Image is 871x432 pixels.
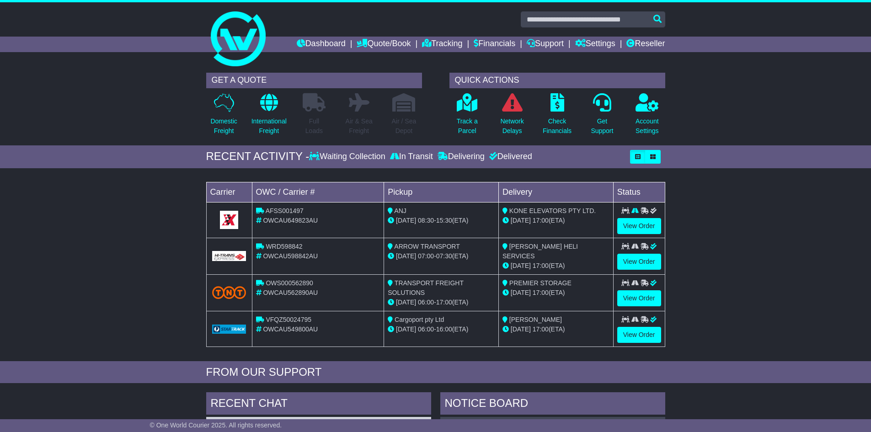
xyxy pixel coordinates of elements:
span: 16:00 [436,325,452,333]
a: View Order [617,218,661,234]
img: GetCarrierServiceLogo [212,325,246,334]
td: Carrier [206,182,252,202]
p: Get Support [591,117,613,136]
a: Quote/Book [357,37,411,52]
span: [DATE] [396,299,416,306]
div: - (ETA) [388,216,495,225]
span: VFQZ50024795 [266,316,311,323]
a: Reseller [626,37,665,52]
span: 15:30 [436,217,452,224]
span: OWCAU649823AU [263,217,318,224]
span: ARROW TRANSPORT [394,243,460,250]
span: [DATE] [396,217,416,224]
span: [DATE] [511,289,531,296]
div: - (ETA) [388,251,495,261]
a: Dashboard [297,37,346,52]
span: PREMIER STORAGE [509,279,572,287]
a: Support [527,37,564,52]
p: Check Financials [543,117,572,136]
img: GetCarrierServiceLogo [212,251,246,261]
p: Air & Sea Freight [346,117,373,136]
div: NOTICE BOARD [440,392,665,417]
div: In Transit [388,152,435,162]
span: OWCAU598842AU [263,252,318,260]
p: International Freight [251,117,287,136]
span: [DATE] [396,325,416,333]
span: © One World Courier 2025. All rights reserved. [150,421,282,429]
span: 07:30 [436,252,452,260]
div: (ETA) [502,216,609,225]
span: [PERSON_NAME] [509,316,562,323]
span: OWCAU549800AU [263,325,318,333]
a: View Order [617,327,661,343]
span: TRANSPORT FREIGHT SOLUTIONS [388,279,464,296]
div: QUICK ACTIONS [449,73,665,88]
a: Track aParcel [456,93,478,141]
span: WRD598842 [266,243,302,250]
span: [DATE] [396,252,416,260]
td: Delivery [498,182,613,202]
span: [DATE] [511,262,531,269]
img: TNT_Domestic.png [212,286,246,299]
span: 17:00 [533,289,549,296]
div: - (ETA) [388,325,495,334]
p: Account Settings [636,117,659,136]
span: 08:30 [418,217,434,224]
span: 17:00 [533,262,549,269]
span: 06:00 [418,299,434,306]
td: Status [613,182,665,202]
div: Delivered [487,152,532,162]
span: Cargoport pty Ltd [395,316,444,323]
a: AccountSettings [635,93,659,141]
div: - (ETA) [388,298,495,307]
span: ANJ [394,207,406,214]
div: RECENT CHAT [206,392,431,417]
p: Domestic Freight [210,117,237,136]
div: GET A QUOTE [206,73,422,88]
td: Pickup [384,182,499,202]
a: View Order [617,254,661,270]
span: 07:00 [418,252,434,260]
div: (ETA) [502,288,609,298]
span: AFSS001497 [266,207,304,214]
a: Financials [474,37,515,52]
div: RECENT ACTIVITY - [206,150,310,163]
p: Track a Parcel [457,117,478,136]
span: [DATE] [511,217,531,224]
a: NetworkDelays [500,93,524,141]
span: 06:00 [418,325,434,333]
div: Delivering [435,152,487,162]
a: GetSupport [590,93,614,141]
span: OWS000562890 [266,279,313,287]
p: Network Delays [500,117,524,136]
div: Waiting Collection [309,152,387,162]
span: KONE ELEVATORS PTY LTD. [509,207,596,214]
a: DomesticFreight [210,93,237,141]
a: InternationalFreight [251,93,287,141]
img: GetCarrierServiceLogo [220,211,238,229]
a: Settings [575,37,615,52]
span: 17:00 [533,325,549,333]
a: View Order [617,290,661,306]
span: 17:00 [533,217,549,224]
span: [PERSON_NAME] HELI SERVICES [502,243,578,260]
div: FROM OUR SUPPORT [206,366,665,379]
a: Tracking [422,37,462,52]
td: OWC / Carrier # [252,182,384,202]
div: (ETA) [502,261,609,271]
span: [DATE] [511,325,531,333]
span: 17:00 [436,299,452,306]
div: (ETA) [502,325,609,334]
span: OWCAU562890AU [263,289,318,296]
p: Air / Sea Depot [392,117,417,136]
a: CheckFinancials [542,93,572,141]
p: Full Loads [303,117,326,136]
